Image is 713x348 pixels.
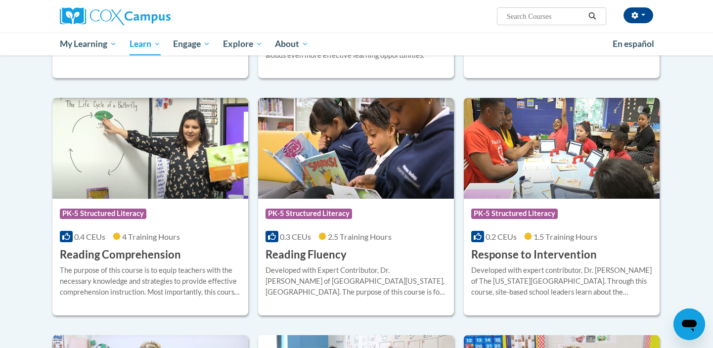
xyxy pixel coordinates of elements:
input: Search Courses [506,10,585,22]
span: About [275,38,309,50]
span: PK-5 Structured Literacy [266,209,352,218]
span: 0.3 CEUs [280,232,311,241]
a: Course LogoPK-5 Structured Literacy0.2 CEUs1.5 Training Hours Response to InterventionDeveloped w... [464,98,660,315]
img: Course Logo [464,98,660,199]
h3: Response to Intervention [471,247,597,262]
a: About [269,33,315,55]
span: 4 Training Hours [122,232,180,241]
div: Main menu [45,33,668,55]
img: Cox Campus [60,7,171,25]
div: Developed with Expert Contributor, Dr. [PERSON_NAME] of [GEOGRAPHIC_DATA][US_STATE], [GEOGRAPHIC_... [266,265,446,298]
span: 2.5 Training Hours [328,232,392,241]
span: Explore [223,38,263,50]
a: Explore [217,33,269,55]
iframe: Button to launch messaging window [673,308,705,340]
span: PK-5 Structured Literacy [60,209,146,218]
span: 0.4 CEUs [74,232,105,241]
a: My Learning [53,33,123,55]
span: Engage [173,38,210,50]
button: Search [585,10,600,22]
div: Developed with expert contributor, Dr. [PERSON_NAME] of The [US_STATE][GEOGRAPHIC_DATA]. Through ... [471,265,652,298]
a: Course LogoPK-5 Structured Literacy0.4 CEUs4 Training Hours Reading ComprehensionThe purpose of t... [52,98,248,315]
img: Course Logo [258,98,454,199]
span: En español [613,39,654,49]
img: Course Logo [52,98,248,199]
a: Cox Campus [60,7,248,25]
h3: Reading Comprehension [60,247,181,262]
a: En español [606,34,661,54]
h3: Reading Fluency [266,247,347,262]
span: 0.2 CEUs [486,232,517,241]
a: Engage [167,33,217,55]
a: Course LogoPK-5 Structured Literacy0.3 CEUs2.5 Training Hours Reading FluencyDeveloped with Exper... [258,98,454,315]
span: 1.5 Training Hours [534,232,597,241]
a: Learn [123,33,167,55]
span: PK-5 Structured Literacy [471,209,558,218]
span: My Learning [60,38,117,50]
span: Learn [130,38,161,50]
button: Account Settings [624,7,653,23]
div: The purpose of this course is to equip teachers with the necessary knowledge and strategies to pr... [60,265,241,298]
